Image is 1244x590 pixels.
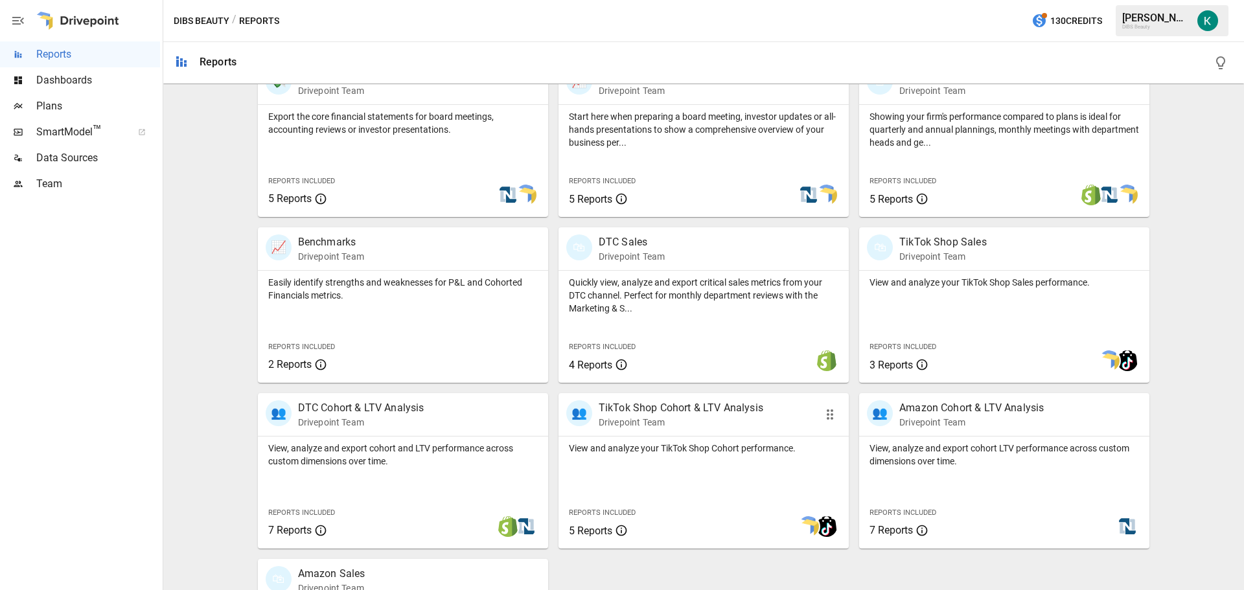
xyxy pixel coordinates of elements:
[268,343,335,351] span: Reports Included
[569,508,636,517] span: Reports Included
[569,110,838,149] p: Start here when preparing a board meeting, investor updates or all-hands presentations to show a ...
[93,122,102,139] span: ™
[816,350,837,371] img: shopify
[36,176,160,192] span: Team
[516,516,536,537] img: netsuite
[899,234,987,250] p: TikTok Shop Sales
[569,193,612,205] span: 5 Reports
[298,234,364,250] p: Benchmarks
[298,416,424,429] p: Drivepoint Team
[870,276,1139,289] p: View and analyze your TikTok Shop Sales performance.
[870,524,913,536] span: 7 Reports
[268,524,312,536] span: 7 Reports
[569,276,838,315] p: Quickly view, analyze and export critical sales metrics from your DTC channel. Perfect for monthl...
[599,400,763,416] p: TikTok Shop Cohort & LTV Analysis
[498,516,518,537] img: shopify
[870,508,936,517] span: Reports Included
[298,566,365,582] p: Amazon Sales
[798,185,819,205] img: netsuite
[569,359,612,371] span: 4 Reports
[268,442,538,468] p: View, analyze and export cohort and LTV performance across custom dimensions over time.
[268,508,335,517] span: Reports Included
[599,250,665,263] p: Drivepoint Team
[1122,24,1190,30] div: DIBS Beauty
[1099,350,1120,371] img: smart model
[298,400,424,416] p: DTC Cohort & LTV Analysis
[899,250,987,263] p: Drivepoint Team
[566,400,592,426] div: 👥
[36,150,160,166] span: Data Sources
[569,442,838,455] p: View and analyze your TikTok Shop Cohort performance.
[899,400,1044,416] p: Amazon Cohort & LTV Analysis
[36,73,160,88] span: Dashboards
[599,84,675,97] p: Drivepoint Team
[36,98,160,114] span: Plans
[1050,13,1102,29] span: 130 Credits
[268,276,538,302] p: Easily identify strengths and weaknesses for P&L and Cohorted Financials metrics.
[867,400,893,426] div: 👥
[1117,185,1138,205] img: smart model
[298,84,397,97] p: Drivepoint Team
[1197,10,1218,31] img: Katherine Rose
[298,250,364,263] p: Drivepoint Team
[1122,12,1190,24] div: [PERSON_NAME]
[200,56,236,68] div: Reports
[870,110,1139,149] p: Showing your firm's performance compared to plans is ideal for quarterly and annual plannings, mo...
[1117,516,1138,537] img: netsuite
[569,177,636,185] span: Reports Included
[266,234,292,260] div: 📈
[266,400,292,426] div: 👥
[870,359,913,371] span: 3 Reports
[870,343,936,351] span: Reports Included
[1190,3,1226,39] button: Katherine Rose
[498,185,518,205] img: netsuite
[569,343,636,351] span: Reports Included
[870,442,1139,468] p: View, analyze and export cohort LTV performance across custom dimensions over time.
[1026,9,1107,33] button: 130Credits
[268,110,538,136] p: Export the core financial statements for board meetings, accounting reviews or investor presentat...
[268,358,312,370] span: 2 Reports
[1117,350,1138,371] img: tiktok
[36,124,124,140] span: SmartModel
[870,177,936,185] span: Reports Included
[36,47,160,62] span: Reports
[232,13,236,29] div: /
[268,192,312,205] span: 5 Reports
[870,193,913,205] span: 5 Reports
[566,234,592,260] div: 🛍
[599,416,763,429] p: Drivepoint Team
[816,185,837,205] img: smart model
[174,13,229,29] button: DIBS Beauty
[516,185,536,205] img: smart model
[899,416,1044,429] p: Drivepoint Team
[867,234,893,260] div: 🛍
[798,516,819,537] img: smart model
[1081,185,1101,205] img: shopify
[816,516,837,537] img: tiktok
[899,84,981,97] p: Drivepoint Team
[599,234,665,250] p: DTC Sales
[1099,185,1120,205] img: netsuite
[569,525,612,537] span: 5 Reports
[268,177,335,185] span: Reports Included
